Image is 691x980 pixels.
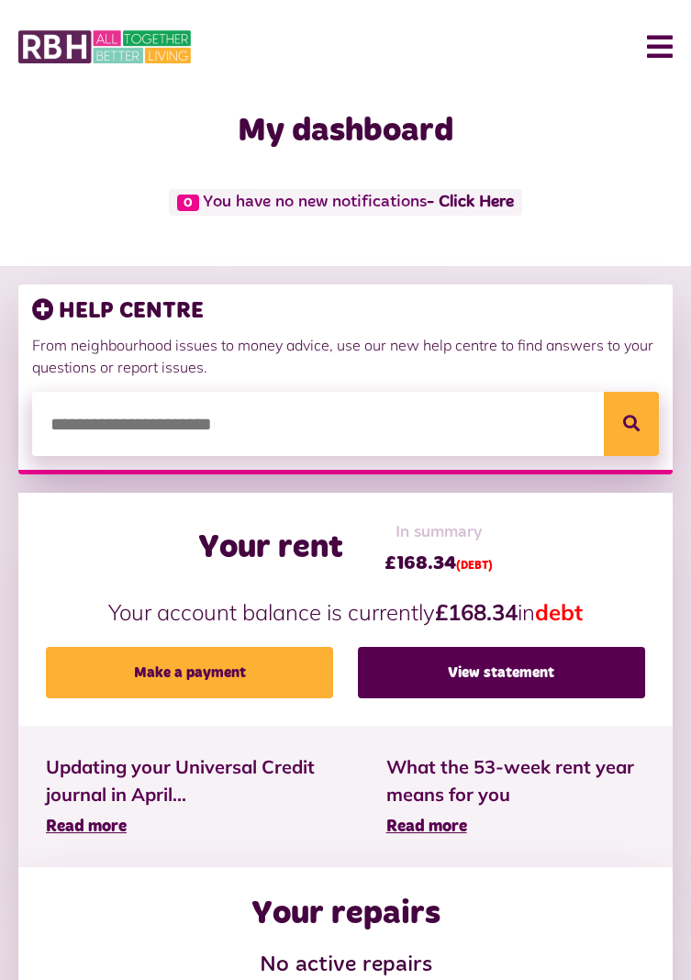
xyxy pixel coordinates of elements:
span: 0 [177,195,199,211]
h2: Your rent [198,529,343,568]
strong: £168.34 [435,598,518,626]
h3: No active repairs [46,952,645,979]
span: Read more [386,819,467,835]
a: - Click Here [427,194,514,210]
span: (DEBT) [456,561,493,572]
img: MyRBH [18,28,191,66]
p: Your account balance is currently in [46,596,645,629]
a: Updating your Universal Credit journal in April... Read more [46,753,331,840]
p: From neighbourhood issues to money advice, use our new help centre to find answers to your questi... [32,334,659,378]
a: View statement [358,647,645,698]
h3: HELP CENTRE [32,298,659,325]
a: What the 53-week rent year means for you Read more [386,753,645,840]
span: You have no new notifications [169,189,522,216]
h2: Your repairs [251,895,440,934]
h1: My dashboard [18,112,673,151]
span: Read more [46,819,127,835]
span: What the 53-week rent year means for you [386,753,645,808]
span: debt [535,598,583,626]
span: Updating your Universal Credit journal in April... [46,753,331,808]
a: Make a payment [46,647,333,698]
span: In summary [385,520,493,545]
span: £168.34 [385,550,493,577]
